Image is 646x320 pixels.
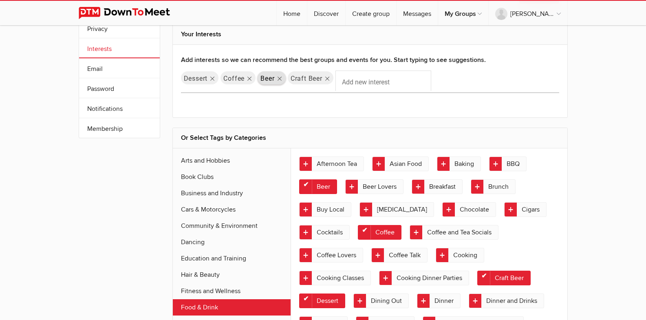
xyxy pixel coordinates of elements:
[173,267,291,283] a: Hair & Beauty
[207,72,216,78] delete-icon: Remove tag
[345,179,403,194] a: Beer Lovers
[173,152,291,169] a: Arts and Hobbies
[477,271,531,285] a: Craft Beer
[79,98,160,118] a: Notifications
[173,299,291,316] a: Food & Drink
[372,157,429,171] a: Asian Food
[371,248,428,263] a: Coffee Talk
[437,157,481,171] a: Baking
[322,72,331,78] delete-icon: Remove tag
[260,72,282,86] div: Beer
[299,225,350,240] a: Cocktails
[504,202,547,217] a: Cigars
[438,1,488,25] a: My Groups
[173,201,291,218] a: Cars & Motorcycles
[223,72,245,86] div: Coffee
[181,128,559,148] h2: Or Select Tags by Categories
[260,72,274,86] div: Beer
[358,225,401,240] a: Coffee
[173,218,291,234] a: Community & Environment
[277,1,307,25] a: Home
[353,294,409,308] a: Dining Out
[173,234,291,250] a: Dancing
[291,72,322,86] div: Craft Beer
[79,58,160,78] a: Email
[79,38,160,58] a: Interests
[417,294,461,308] a: Dinner
[299,248,363,263] a: Coffee Lovers
[299,294,345,308] a: Dessert
[184,72,216,86] div: Dessert
[307,1,345,25] a: Discover
[346,1,396,25] a: Create group
[397,1,438,25] a: Messages
[79,18,160,38] a: Privacy
[299,202,351,217] a: Buy Local
[173,283,291,299] a: Fitness and Wellness
[79,78,160,98] a: Password
[379,271,469,285] a: Cooking Dinner Parties
[469,294,544,308] a: Dinner and Drinks
[223,72,253,86] div: Coffee
[181,24,559,44] h2: Your Interests
[173,185,291,201] a: Business and Industry
[173,250,291,267] a: Education and Training
[299,157,364,171] a: Afternoon Tea
[489,1,567,25] a: [PERSON_NAME]
[489,157,527,171] a: BBQ
[181,51,559,69] h3: Add interests so we can recommend the best groups and events for you. Start typing to see suggest...
[245,72,253,78] delete-icon: Remove tag
[335,71,431,91] input: Add new interest
[79,118,160,138] a: Membership
[79,7,183,19] img: DownToMeet
[291,72,331,86] div: Craft Beer
[436,248,484,263] a: Cooking
[412,179,463,194] a: Breakfast
[359,202,434,217] a: [MEDICAL_DATA]
[173,169,291,185] a: Book Clubs
[299,271,371,285] a: Cooking Classes
[442,202,496,217] a: Chocolate
[275,72,283,78] delete-icon: Remove tag
[299,179,337,194] a: Beer
[471,179,516,194] a: Brunch
[184,72,208,86] div: Dessert
[410,225,498,240] a: Coffee and Tea Socials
